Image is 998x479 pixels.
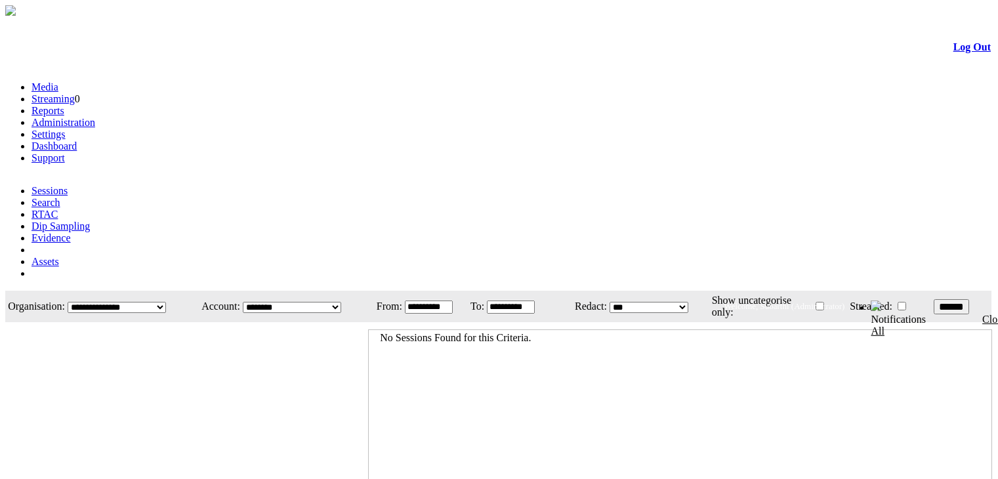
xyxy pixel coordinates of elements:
a: RTAC [31,209,58,220]
a: Dashboard [31,140,77,152]
a: Media [31,81,58,93]
img: arrow-3.png [5,5,16,16]
td: Redact: [549,292,608,321]
img: bell24.png [871,301,881,311]
span: Show uncategorise only: [712,295,791,318]
a: Sessions [31,185,68,196]
a: Streaming [31,93,75,104]
td: Organisation: [7,292,66,321]
td: Account: [192,292,241,321]
a: Dip Sampling [31,220,90,232]
span: No Sessions Found for this Criteria. [380,332,531,343]
span: 0 [75,93,80,104]
a: Reports [31,105,64,116]
a: Administration [31,117,95,128]
a: Assets [31,256,59,267]
a: Support [31,152,65,163]
td: To: [467,292,486,321]
a: Evidence [31,232,71,243]
td: From: [369,292,403,321]
div: Notifications [871,314,965,337]
a: Search [31,197,60,208]
a: Log Out [953,41,991,52]
span: Welcome, Subarthi (Administrator) [724,301,844,311]
a: Settings [31,129,66,140]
